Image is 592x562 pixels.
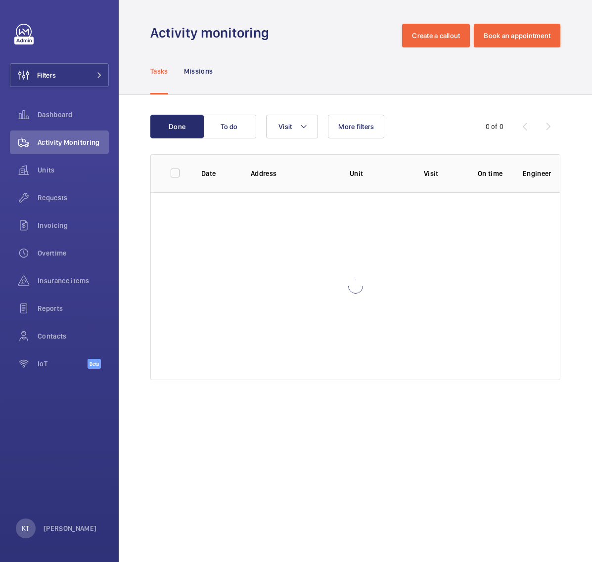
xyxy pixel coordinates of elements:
button: Visit [266,115,318,138]
button: Done [150,115,204,138]
button: Create a callout [402,24,470,47]
button: Filters [10,63,109,87]
p: Missions [184,66,213,76]
div: 0 of 0 [486,122,503,131]
h1: Activity monitoring [150,24,275,42]
span: Filters [37,70,56,80]
span: Units [38,165,109,175]
p: On time [473,169,507,178]
p: [PERSON_NAME] [44,523,97,533]
span: Contacts [38,331,109,341]
p: Engineer [523,169,556,178]
span: Reports [38,303,109,313]
span: Beta [88,359,101,369]
p: Visit [424,169,457,178]
p: KT [22,523,29,533]
span: IoT [38,359,88,369]
span: Invoicing [38,220,109,230]
span: Activity Monitoring [38,137,109,147]
p: Tasks [150,66,168,76]
button: To do [203,115,256,138]
p: Address [251,169,334,178]
span: Visit [278,123,292,130]
button: Book an appointment [474,24,560,47]
span: More filters [338,123,374,130]
span: Dashboard [38,110,109,120]
span: Insurance items [38,276,109,286]
span: Overtime [38,248,109,258]
p: Date [201,169,235,178]
p: Unit [350,169,408,178]
span: Requests [38,193,109,203]
button: More filters [328,115,384,138]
